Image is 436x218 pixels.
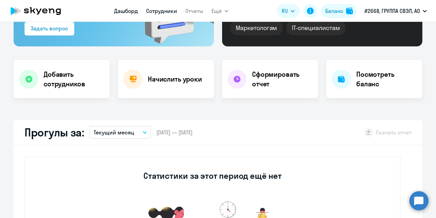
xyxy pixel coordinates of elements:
h2: Прогулы за: [25,126,84,139]
button: Балансbalance [321,4,357,18]
a: Сотрудники [146,8,177,14]
div: Баланс [325,7,343,15]
p: #2668, ГРУППА СВЭЛ, АО [364,7,420,15]
a: Дашборд [114,8,138,14]
a: Отчеты [185,8,203,14]
button: Текущий месяц [90,126,151,139]
div: Задать вопрос [31,24,68,32]
button: Задать вопрос [25,22,74,35]
button: RU [277,4,299,18]
h4: Добавить сотрудников [44,70,104,89]
p: Текущий месяц [94,128,134,136]
h4: Посмотреть баланс [356,70,417,89]
h4: Начислить уроки [148,74,202,84]
span: Ещё [212,7,222,15]
h3: Статистики за этот период ещё нет [143,170,281,181]
button: #2668, ГРУППА СВЭЛ, АО [361,3,430,19]
div: Маркетологам [230,21,282,35]
h4: Сформировать отчет [252,70,313,89]
div: IT-специалистам [286,21,345,35]
img: balance [346,8,353,14]
span: [DATE] — [DATE] [156,129,192,136]
button: Ещё [212,4,229,18]
span: RU [282,7,288,15]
